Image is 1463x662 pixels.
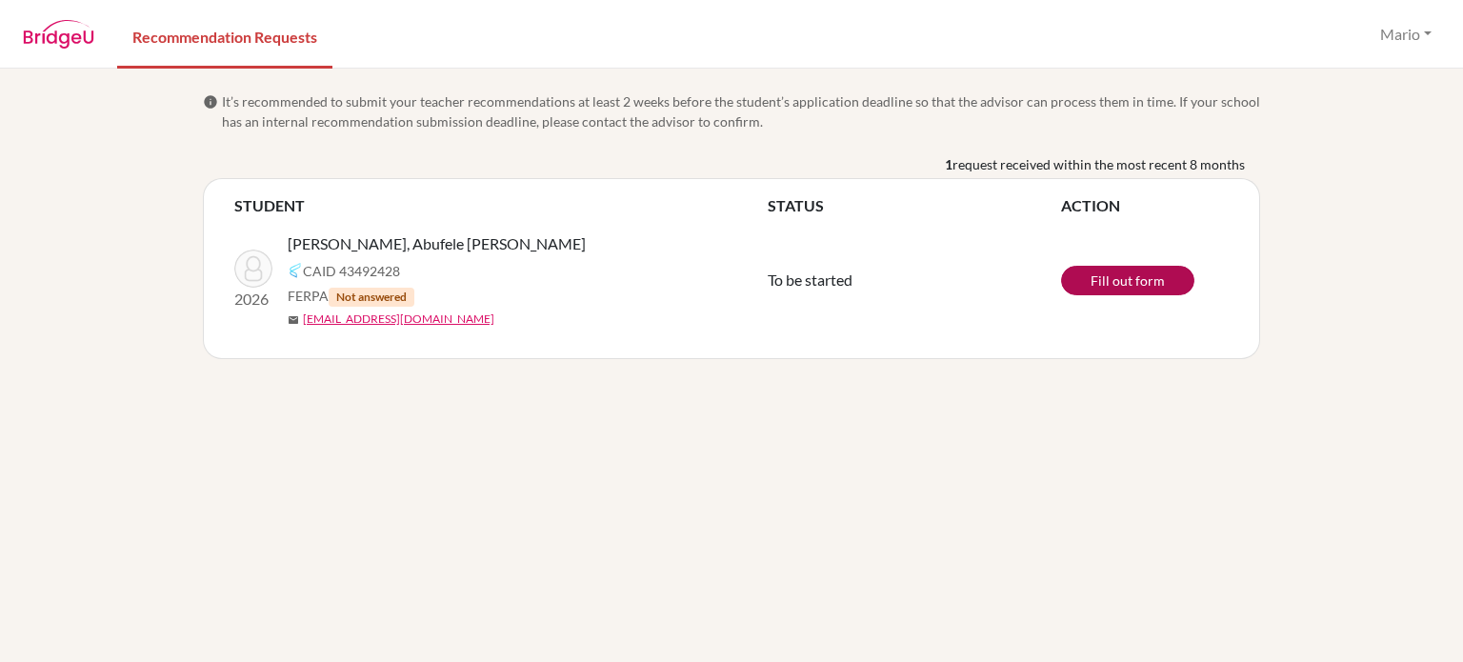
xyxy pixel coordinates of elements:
[1372,16,1440,52] button: Mario
[234,250,272,288] img: Savina, Abufele Pavon
[768,194,1061,217] th: STATUS
[1061,266,1194,295] a: Fill out form
[945,154,952,174] b: 1
[1061,194,1229,217] th: ACTION
[952,154,1245,174] span: request received within the most recent 8 months
[768,271,852,289] span: To be started
[288,314,299,326] span: mail
[288,263,303,278] img: Common App logo
[234,288,272,311] p: 2026
[329,288,414,307] span: Not answered
[288,232,586,255] span: [PERSON_NAME], Abufele [PERSON_NAME]
[203,94,218,110] span: info
[303,261,400,281] span: CAID 43492428
[117,3,332,69] a: Recommendation Requests
[222,91,1260,131] span: It’s recommended to submit your teacher recommendations at least 2 weeks before the student’s app...
[288,286,414,307] span: FERPA
[303,311,494,328] a: [EMAIL_ADDRESS][DOMAIN_NAME]
[234,194,768,217] th: STUDENT
[23,20,94,49] img: BridgeU logo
